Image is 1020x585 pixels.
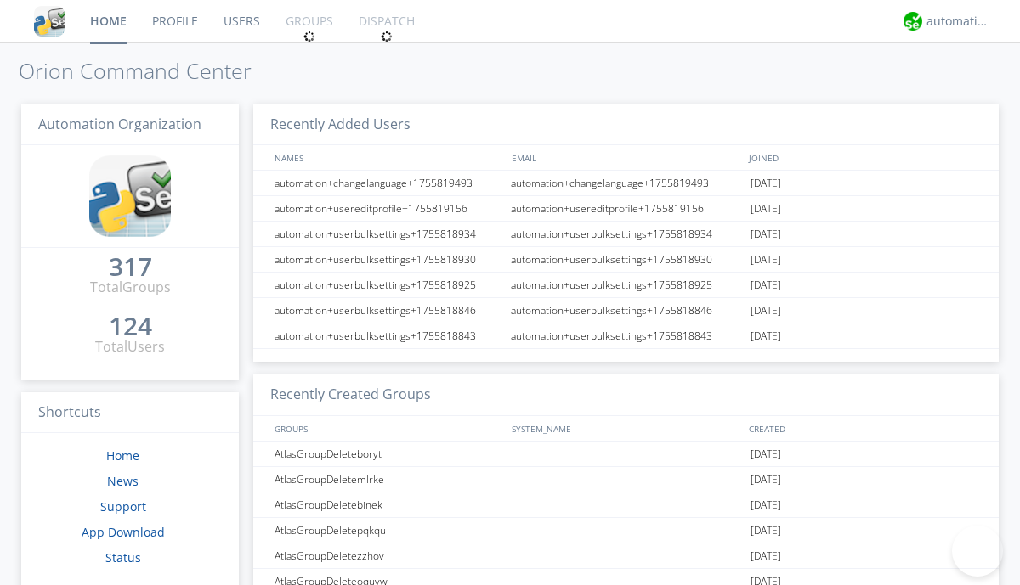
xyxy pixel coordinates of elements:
[270,416,503,441] div: GROUPS
[745,416,983,441] div: CREATED
[751,467,781,492] span: [DATE]
[100,498,146,515] a: Support
[253,247,999,273] a: automation+userbulksettings+1755818930automation+userbulksettings+1755818930[DATE]
[507,196,746,221] div: automation+usereditprofile+1755819156
[926,13,990,30] div: automation+atlas
[270,543,506,568] div: AtlasGroupDeletezzhov
[270,492,506,517] div: AtlasGroupDeletebinek
[109,258,152,278] a: 317
[751,273,781,298] span: [DATE]
[507,171,746,195] div: automation+changelanguage+1755819493
[89,155,171,237] img: cddb5a64eb264b2086981ab96f4c1ba7
[270,273,506,297] div: automation+userbulksettings+1755818925
[270,323,506,348] div: automation+userbulksettings+1755818843
[82,524,165,540] a: App Download
[270,222,506,246] div: automation+userbulksettings+1755818934
[253,104,999,146] h3: Recently Added Users
[105,549,141,565] a: Status
[507,323,746,348] div: automation+userbulksettings+1755818843
[253,222,999,247] a: automation+userbulksettings+1755818934automation+userbulksettings+1755818934[DATE]
[507,273,746,297] div: automation+userbulksettings+1755818925
[106,447,139,464] a: Home
[751,518,781,543] span: [DATE]
[253,467,999,492] a: AtlasGroupDeletemlrke[DATE]
[381,31,393,42] img: spin.svg
[507,416,745,441] div: SYSTEM_NAME
[253,518,999,543] a: AtlasGroupDeletepqkqu[DATE]
[109,318,152,337] a: 124
[270,247,506,272] div: automation+userbulksettings+1755818930
[745,145,983,170] div: JOINED
[253,171,999,196] a: automation+changelanguage+1755819493automation+changelanguage+1755819493[DATE]
[253,442,999,467] a: AtlasGroupDeleteboryt[DATE]
[751,196,781,222] span: [DATE]
[751,492,781,518] span: [DATE]
[303,31,315,42] img: spin.svg
[253,323,999,349] a: automation+userbulksettings+1755818843automation+userbulksettings+1755818843[DATE]
[270,145,503,170] div: NAMES
[751,171,781,196] span: [DATE]
[270,467,506,492] div: AtlasGroupDeletemlrke
[253,196,999,222] a: automation+usereditprofile+1755819156automation+usereditprofile+1755819156[DATE]
[507,298,746,323] div: automation+userbulksettings+1755818846
[253,273,999,298] a: automation+userbulksettings+1755818925automation+userbulksettings+1755818925[DATE]
[507,247,746,272] div: automation+userbulksettings+1755818930
[270,298,506,323] div: automation+userbulksettings+1755818846
[253,543,999,569] a: AtlasGroupDeletezzhov[DATE]
[751,442,781,467] span: [DATE]
[751,323,781,349] span: [DATE]
[751,222,781,247] span: [DATE]
[904,12,922,31] img: d2d01cd9b4174d08988066c6d424eccd
[34,6,65,37] img: cddb5a64eb264b2086981ab96f4c1ba7
[253,298,999,323] a: automation+userbulksettings+1755818846automation+userbulksettings+1755818846[DATE]
[95,337,165,357] div: Total Users
[270,518,506,543] div: AtlasGroupDeletepqkqu
[253,374,999,416] h3: Recently Created Groups
[253,492,999,518] a: AtlasGroupDeletebinek[DATE]
[109,318,152,335] div: 124
[38,115,201,133] span: Automation Organization
[751,298,781,323] span: [DATE]
[270,442,506,466] div: AtlasGroupDeleteboryt
[507,145,745,170] div: EMAIL
[107,473,139,489] a: News
[21,392,239,434] h3: Shortcuts
[507,222,746,246] div: automation+userbulksettings+1755818934
[270,171,506,195] div: automation+changelanguage+1755819493
[109,258,152,275] div: 317
[751,247,781,273] span: [DATE]
[270,196,506,221] div: automation+usereditprofile+1755819156
[952,526,1003,577] iframe: Toggle Customer Support
[751,543,781,569] span: [DATE]
[90,278,171,297] div: Total Groups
